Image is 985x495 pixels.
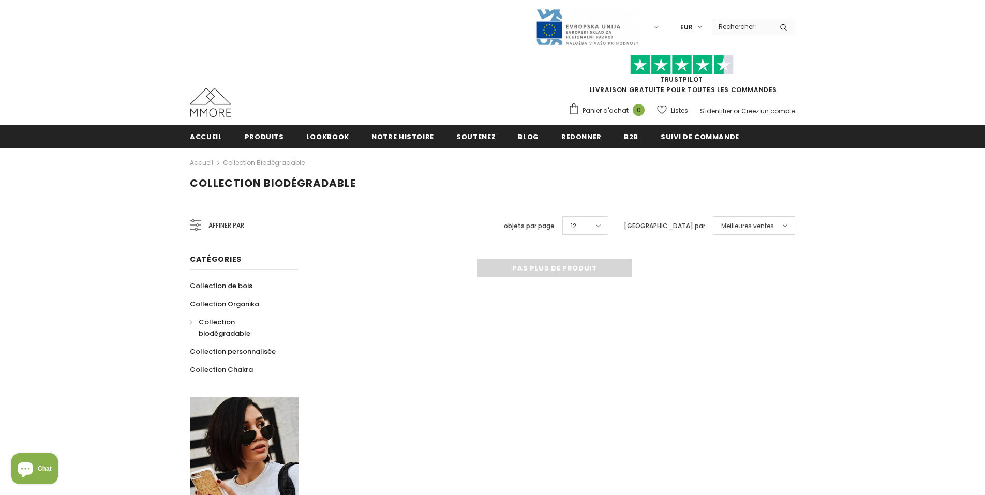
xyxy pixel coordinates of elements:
[456,125,496,148] a: soutenez
[571,221,576,231] span: 12
[190,365,253,374] span: Collection Chakra
[741,107,795,115] a: Créez un compte
[630,55,734,75] img: Faites confiance aux étoiles pilotes
[700,107,732,115] a: S'identifier
[535,22,639,31] a: Javni Razpis
[306,132,349,142] span: Lookbook
[190,176,356,190] span: Collection biodégradable
[568,59,795,94] span: LIVRAISON GRATUITE POUR TOUTES LES COMMANDES
[583,106,629,116] span: Panier d'achat
[8,453,61,487] inbox-online-store-chat: Shopify online store chat
[190,361,253,379] a: Collection Chakra
[721,221,774,231] span: Meilleures ventes
[504,221,555,231] label: objets par page
[568,103,650,118] a: Panier d'achat 0
[306,125,349,148] a: Lookbook
[371,125,434,148] a: Notre histoire
[190,342,276,361] a: Collection personnalisée
[190,157,213,169] a: Accueil
[208,220,244,231] span: Affiner par
[190,88,231,117] img: Cas MMORE
[456,132,496,142] span: soutenez
[633,104,645,116] span: 0
[661,132,739,142] span: Suivi de commande
[624,132,638,142] span: B2B
[518,125,539,148] a: Blog
[535,8,639,46] img: Javni Razpis
[624,221,705,231] label: [GEOGRAPHIC_DATA] par
[680,22,693,33] span: EUR
[245,132,284,142] span: Produits
[561,125,602,148] a: Redonner
[712,19,772,34] input: Search Site
[371,132,434,142] span: Notre histoire
[671,106,688,116] span: Listes
[190,254,242,264] span: Catégories
[190,313,287,342] a: Collection biodégradable
[657,101,688,119] a: Listes
[190,281,252,291] span: Collection de bois
[661,125,739,148] a: Suivi de commande
[660,75,703,84] a: TrustPilot
[223,158,305,167] a: Collection biodégradable
[190,295,259,313] a: Collection Organika
[518,132,539,142] span: Blog
[190,299,259,309] span: Collection Organika
[199,317,250,338] span: Collection biodégradable
[734,107,740,115] span: or
[245,125,284,148] a: Produits
[190,132,222,142] span: Accueil
[624,125,638,148] a: B2B
[190,277,252,295] a: Collection de bois
[561,132,602,142] span: Redonner
[190,347,276,356] span: Collection personnalisée
[190,125,222,148] a: Accueil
